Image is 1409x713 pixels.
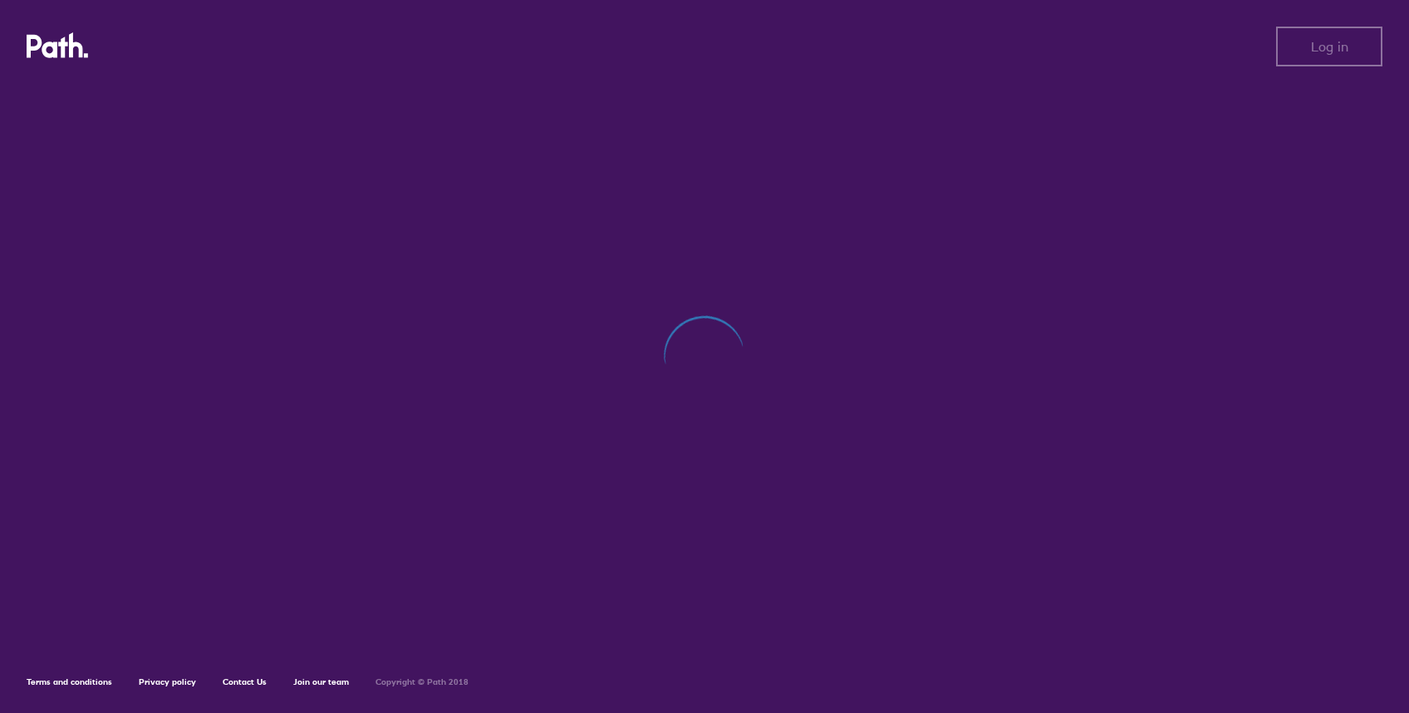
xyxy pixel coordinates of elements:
[139,676,196,687] a: Privacy policy
[1311,39,1348,54] span: Log in
[376,677,469,687] h6: Copyright © Path 2018
[27,676,112,687] a: Terms and conditions
[1276,27,1382,66] button: Log in
[293,676,349,687] a: Join our team
[223,676,267,687] a: Contact Us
